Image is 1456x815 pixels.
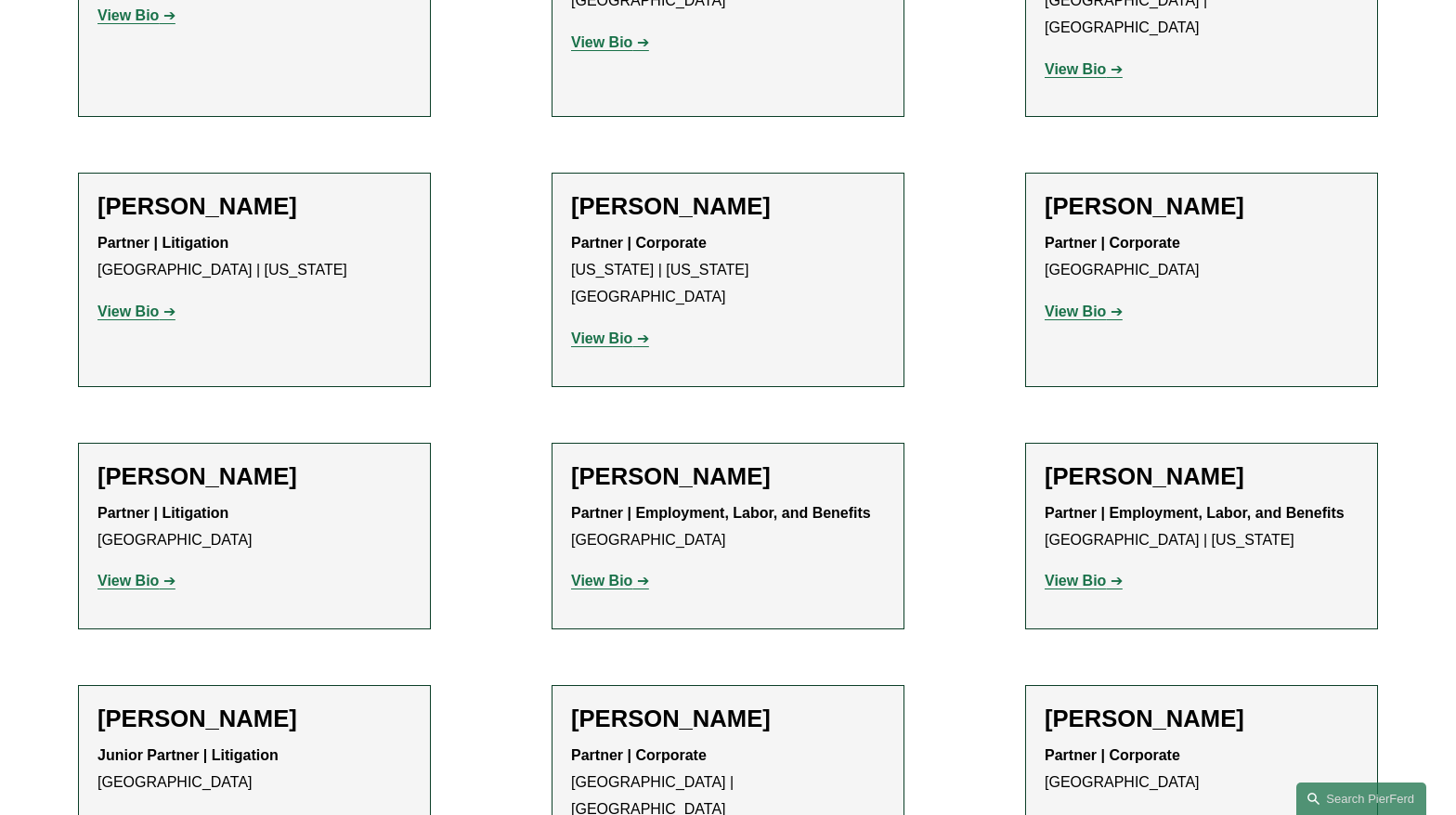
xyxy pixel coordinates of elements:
[571,573,649,589] a: View Bio
[97,505,228,521] strong: Partner | Litigation
[97,705,411,733] h2: [PERSON_NAME]
[1045,304,1123,319] a: View Bio
[1045,304,1106,319] strong: View Bio
[1045,573,1106,589] strong: View Bio
[1045,192,1358,221] h2: [PERSON_NAME]
[1045,230,1358,284] p: [GEOGRAPHIC_DATA]
[97,304,159,319] strong: View Bio
[97,192,411,221] h2: [PERSON_NAME]
[1045,505,1345,521] strong: Partner | Employment, Labor, and Benefits
[1296,783,1426,815] a: Search this site
[571,462,885,491] h2: [PERSON_NAME]
[97,573,175,589] a: View Bio
[97,304,175,319] a: View Bio
[571,500,885,554] p: [GEOGRAPHIC_DATA]
[1045,573,1123,589] a: View Bio
[1045,500,1358,554] p: [GEOGRAPHIC_DATA] | [US_STATE]
[571,330,632,346] strong: View Bio
[571,192,885,221] h2: [PERSON_NAME]
[571,230,885,310] p: [US_STATE] | [US_STATE][GEOGRAPHIC_DATA]
[97,462,411,491] h2: [PERSON_NAME]
[571,330,649,346] a: View Bio
[571,747,707,763] strong: Partner | Corporate
[97,230,411,284] p: [GEOGRAPHIC_DATA] | [US_STATE]
[97,573,159,589] strong: View Bio
[571,705,885,733] h2: [PERSON_NAME]
[97,500,411,554] p: [GEOGRAPHIC_DATA]
[1045,705,1358,733] h2: [PERSON_NAME]
[97,743,411,796] p: [GEOGRAPHIC_DATA]
[97,235,228,251] strong: Partner | Litigation
[97,7,175,23] a: View Bio
[1045,61,1106,77] strong: View Bio
[1045,462,1358,491] h2: [PERSON_NAME]
[571,505,871,521] strong: Partner | Employment, Labor, and Benefits
[571,34,649,50] a: View Bio
[1045,743,1358,796] p: [GEOGRAPHIC_DATA]
[1045,747,1180,763] strong: Partner | Corporate
[1045,235,1180,251] strong: Partner | Corporate
[571,34,632,50] strong: View Bio
[1045,61,1123,77] a: View Bio
[571,235,707,251] strong: Partner | Corporate
[97,747,279,763] strong: Junior Partner | Litigation
[571,573,632,589] strong: View Bio
[97,7,159,23] strong: View Bio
